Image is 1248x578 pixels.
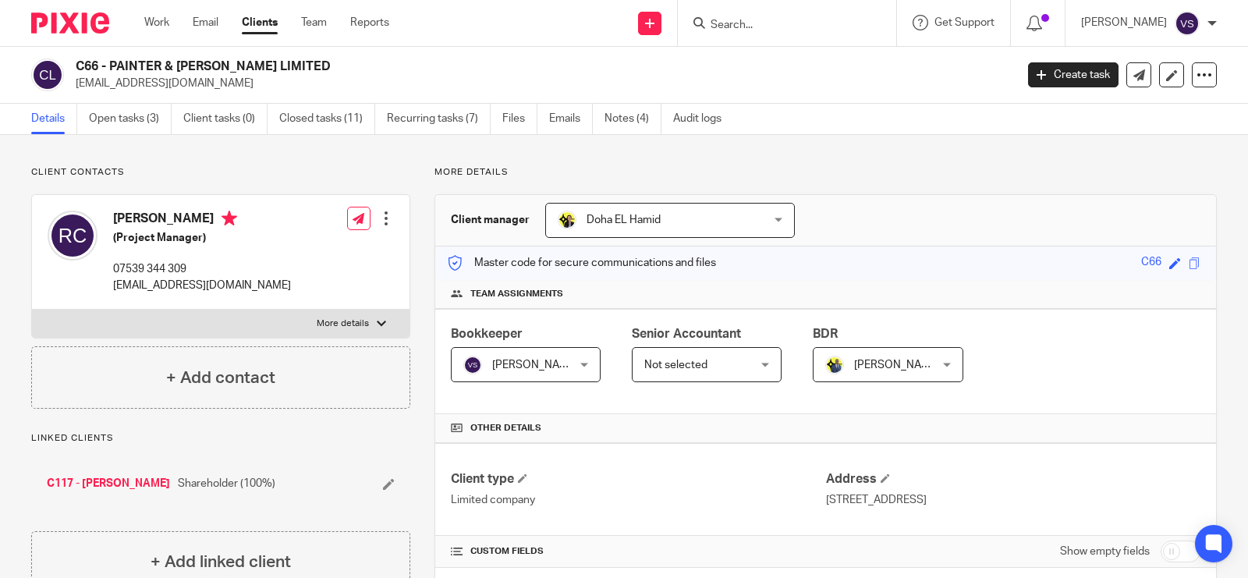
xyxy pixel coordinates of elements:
a: Team [301,15,327,30]
a: Files [502,104,537,134]
p: Client contacts [31,166,410,179]
img: svg%3E [31,59,64,91]
h4: Client type [451,471,825,488]
a: Reports [350,15,389,30]
p: Master code for secure communications and files [447,255,716,271]
div: C66 [1141,254,1161,272]
h4: + Add linked client [151,550,291,574]
a: Closed tasks (11) [279,104,375,134]
img: Pixie [31,12,109,34]
h3: Client manager [451,212,530,228]
h5: (Project Manager) [113,230,291,246]
p: [PERSON_NAME] [1081,15,1167,30]
a: Notes (4) [604,104,661,134]
h4: + Add contact [166,366,275,390]
p: [EMAIL_ADDRESS][DOMAIN_NAME] [113,278,291,293]
a: Recurring tasks (7) [387,104,491,134]
a: Open tasks (3) [89,104,172,134]
span: Shareholder (100%) [178,476,275,491]
img: Doha-Starbridge.jpg [558,211,576,229]
h4: Address [826,471,1200,488]
a: C117 - [PERSON_NAME] [47,476,170,491]
a: Clients [242,15,278,30]
span: Not selected [644,360,707,371]
p: [STREET_ADDRESS] [826,492,1200,508]
p: More details [434,166,1217,179]
span: [PERSON_NAME] [854,360,940,371]
span: Get Support [934,17,994,28]
span: BDR [813,328,838,340]
img: Dennis-Starbridge.jpg [825,356,844,374]
span: Bookkeeper [451,328,523,340]
span: Team assignments [470,288,563,300]
i: Primary [222,211,237,226]
span: [PERSON_NAME] [492,360,578,371]
img: svg%3E [48,211,97,261]
span: Senior Accountant [632,328,741,340]
p: Linked clients [31,432,410,445]
h4: CUSTOM FIELDS [451,545,825,558]
a: Client tasks (0) [183,104,268,134]
p: [EMAIL_ADDRESS][DOMAIN_NAME] [76,76,1005,91]
p: 07539 344 309 [113,261,291,277]
img: svg%3E [1175,11,1200,36]
label: Show empty fields [1060,544,1150,559]
p: Limited company [451,492,825,508]
a: Create task [1028,62,1119,87]
a: Email [193,15,218,30]
h2: C66 - PAINTER & [PERSON_NAME] LIMITED [76,59,819,75]
a: Emails [549,104,593,134]
p: More details [317,317,369,330]
span: Other details [470,422,541,434]
a: Details [31,104,77,134]
h4: [PERSON_NAME] [113,211,291,230]
input: Search [709,19,849,33]
a: Audit logs [673,104,733,134]
a: Work [144,15,169,30]
span: Doha EL Hamid [587,215,661,225]
img: svg%3E [463,356,482,374]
